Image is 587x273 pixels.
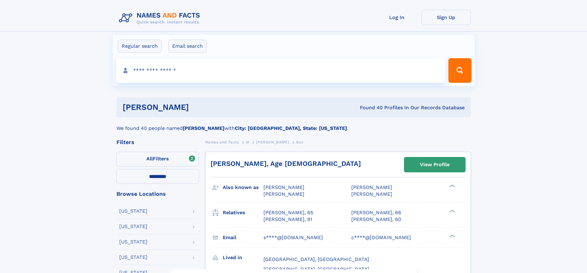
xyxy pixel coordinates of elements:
div: Filters [116,139,199,145]
a: M [246,138,249,146]
b: [PERSON_NAME] [183,125,224,131]
input: search input [116,58,446,83]
a: Log In [372,10,422,25]
div: [US_STATE] [119,239,147,244]
a: [PERSON_NAME], 66 [351,209,401,216]
div: ❯ [448,209,455,213]
h3: Also known as [223,182,263,193]
div: [US_STATE] [119,224,147,229]
span: [PERSON_NAME] [263,184,304,190]
span: All [146,156,153,162]
a: [PERSON_NAME], Age [DEMOGRAPHIC_DATA] [210,160,361,167]
div: ❯ [448,184,455,188]
label: Email search [168,40,207,53]
a: Names and Facts [205,138,239,146]
span: [GEOGRAPHIC_DATA], [GEOGRAPHIC_DATA] [263,266,369,272]
a: [PERSON_NAME], 65 [263,209,313,216]
a: View Profile [404,157,465,172]
div: [US_STATE] [119,255,147,260]
span: Soo [296,140,304,144]
b: City: [GEOGRAPHIC_DATA], State: [US_STATE] [235,125,347,131]
span: [PERSON_NAME] [256,140,289,144]
div: We found 40 people named with . [116,117,471,132]
h3: Email [223,232,263,243]
label: Filters [116,152,199,167]
div: View Profile [420,158,450,172]
a: [PERSON_NAME], 60 [351,216,401,223]
a: [PERSON_NAME], 91 [263,216,312,223]
span: [PERSON_NAME] [351,184,392,190]
div: Browse Locations [116,191,199,197]
h3: Relatives [223,207,263,218]
div: Found 40 Profiles In Our Records Database [274,104,465,111]
label: Regular search [118,40,162,53]
h1: [PERSON_NAME] [123,103,275,111]
img: Logo Names and Facts [116,10,205,26]
span: M [246,140,249,144]
a: [PERSON_NAME] [256,138,289,146]
div: ❯ [448,234,455,238]
button: Search Button [448,58,471,83]
a: Sign Up [422,10,471,25]
div: [US_STATE] [119,209,147,214]
span: [GEOGRAPHIC_DATA], [GEOGRAPHIC_DATA] [263,256,369,262]
h3: Lived in [223,252,263,263]
span: [PERSON_NAME] [351,191,392,197]
span: [PERSON_NAME] [263,191,304,197]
